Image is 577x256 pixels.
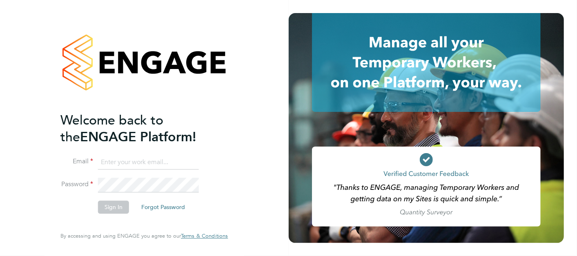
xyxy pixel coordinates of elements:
button: Sign In [98,200,129,214]
input: Enter your work email... [98,155,199,170]
span: Welcome back to the [60,112,163,145]
button: Forgot Password [135,200,192,214]
label: Password [60,180,93,189]
h2: ENGAGE Platform! [60,112,220,145]
a: Terms & Conditions [181,233,228,240]
label: Email [60,158,93,166]
span: By accessing and using ENGAGE you agree to our [60,233,228,240]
